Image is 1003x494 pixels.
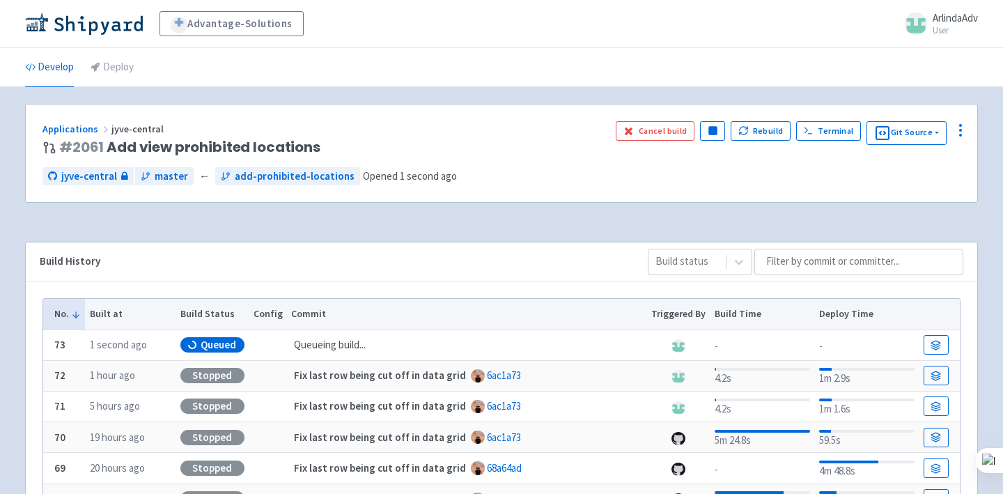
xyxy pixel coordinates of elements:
strong: Fix last row being cut off in data grid [294,431,466,444]
input: Filter by commit or committer... [754,249,963,275]
span: Queueing build... [294,337,366,353]
a: Applications [42,123,111,135]
small: User [933,26,978,35]
div: Stopped [180,430,244,445]
img: Shipyard logo [25,13,143,35]
button: No. [54,307,81,321]
th: Commit [287,299,647,330]
th: Triggered By [647,299,710,330]
a: Build Details [924,396,949,416]
div: Stopped [180,461,244,476]
time: 1 second ago [400,169,457,183]
a: Develop [25,48,74,87]
a: Build Details [924,366,949,385]
time: 19 hours ago [90,431,145,444]
button: Cancel build [616,121,694,141]
b: 73 [54,338,65,351]
a: Build Details [924,428,949,447]
time: 1 second ago [90,338,147,351]
b: 72 [54,369,65,382]
span: Add view prohibited locations [59,139,320,155]
th: Built at [85,299,176,330]
button: Rebuild [731,121,791,141]
div: Build History [40,254,625,270]
a: 6ac1a73 [487,399,521,412]
time: 20 hours ago [90,461,145,474]
a: Advantage-Solutions [160,11,304,36]
time: 5 hours ago [90,399,140,412]
a: master [135,167,194,186]
a: jyve-central [42,167,134,186]
a: ArlindaAdv User [896,13,978,35]
div: 1m 1.6s [819,396,915,417]
a: Terminal [796,121,861,141]
button: Pause [700,121,725,141]
th: Build Time [710,299,814,330]
time: 1 hour ago [90,369,135,382]
a: Build Details [924,335,949,355]
a: 6ac1a73 [487,431,521,444]
span: Opened [363,169,457,183]
b: 69 [54,461,65,474]
div: 59.5s [819,427,915,449]
div: - [715,336,810,355]
strong: Fix last row being cut off in data grid [294,369,466,382]
b: 71 [54,399,65,412]
div: 4.2s [715,396,810,417]
div: Stopped [180,368,244,383]
span: Queued [201,338,236,352]
span: jyve-central [61,169,117,185]
span: ← [199,169,210,185]
strong: Fix last row being cut off in data grid [294,399,466,412]
a: 6ac1a73 [487,369,521,382]
span: add-prohibited-locations [235,169,355,185]
div: - [819,336,915,355]
a: add-prohibited-locations [215,167,360,186]
th: Deploy Time [814,299,919,330]
strong: Fix last row being cut off in data grid [294,461,466,474]
b: 70 [54,431,65,444]
span: ArlindaAdv [933,11,978,24]
span: jyve-central [111,123,166,135]
th: Config [249,299,287,330]
a: 68a64ad [487,461,522,474]
div: 5m 24.8s [715,427,810,449]
span: master [155,169,188,185]
button: Git Source [866,121,947,145]
a: Build Details [924,458,949,478]
a: Deploy [91,48,134,87]
th: Build Status [176,299,249,330]
div: - [715,459,810,478]
a: #2061 [59,137,104,157]
div: Stopped [180,399,244,414]
div: 4.2s [715,365,810,387]
div: 4m 48.8s [819,458,915,479]
div: 1m 2.9s [819,365,915,387]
